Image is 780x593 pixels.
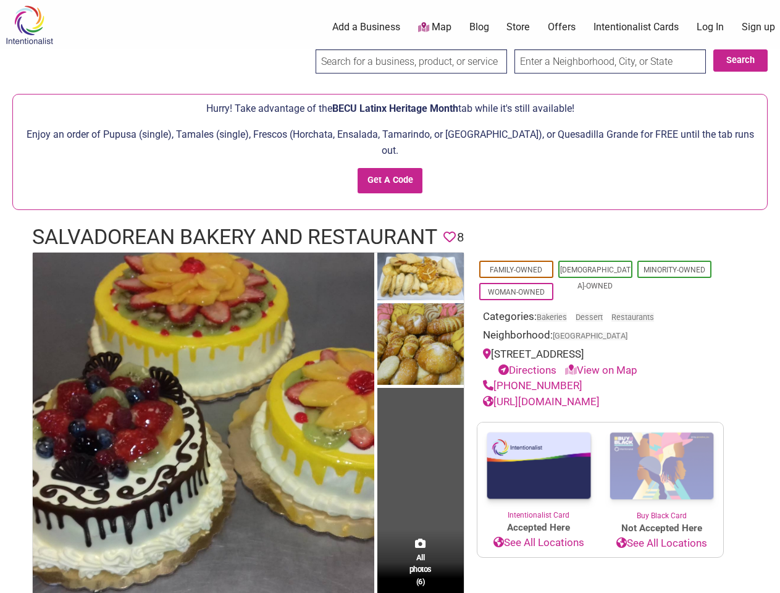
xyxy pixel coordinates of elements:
a: Buy Black Card [600,423,723,521]
a: Directions [498,364,556,376]
a: Add a Business [332,20,400,34]
input: Get A Code [358,168,422,193]
a: Intentionalist Cards [593,20,679,34]
a: Map [418,20,451,35]
a: Log In [697,20,724,34]
span: 8 [457,228,464,247]
a: Blog [469,20,489,34]
a: View on Map [565,364,637,376]
a: Intentionalist Card [477,423,600,521]
h1: Salvadorean Bakery and Restaurant [32,222,437,252]
span: All photos (6) [409,552,432,587]
div: Categories: [483,309,718,328]
span: Not Accepted Here [600,521,723,536]
a: Offers [548,20,576,34]
span: [GEOGRAPHIC_DATA] [553,332,627,340]
a: [DEMOGRAPHIC_DATA]-Owned [560,266,631,290]
div: [STREET_ADDRESS] [483,347,718,378]
input: Search for a business, product, or service [316,49,507,74]
a: Minority-Owned [644,266,705,274]
span: Accepted Here [477,521,600,535]
a: Family-Owned [490,266,542,274]
a: See All Locations [477,535,600,551]
a: See All Locations [600,536,723,552]
img: Buy Black Card [600,423,723,510]
img: Intentionalist Card [477,423,600,510]
p: Hurry! Take advantage of the tab while it's still available! [19,101,761,117]
a: Store [506,20,530,34]
a: Sign up [742,20,775,34]
p: Enjoy an order of Pupusa (single), Tamales (single), Frescos (Horchata, Ensalada, Tamarindo, or [... [19,127,761,158]
button: Search [713,49,768,72]
span: You must be logged in to save favorites. [443,228,456,247]
a: Woman-Owned [488,288,545,296]
a: [PHONE_NUMBER] [483,379,582,392]
a: [URL][DOMAIN_NAME] [483,395,600,408]
input: Enter a Neighborhood, City, or State [514,49,706,74]
span: BECU Latinx Heritage Month [332,103,458,114]
div: Neighborhood: [483,327,718,347]
a: Dessert [576,313,603,322]
a: Bakeries [537,313,567,322]
a: Restaurants [611,313,654,322]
